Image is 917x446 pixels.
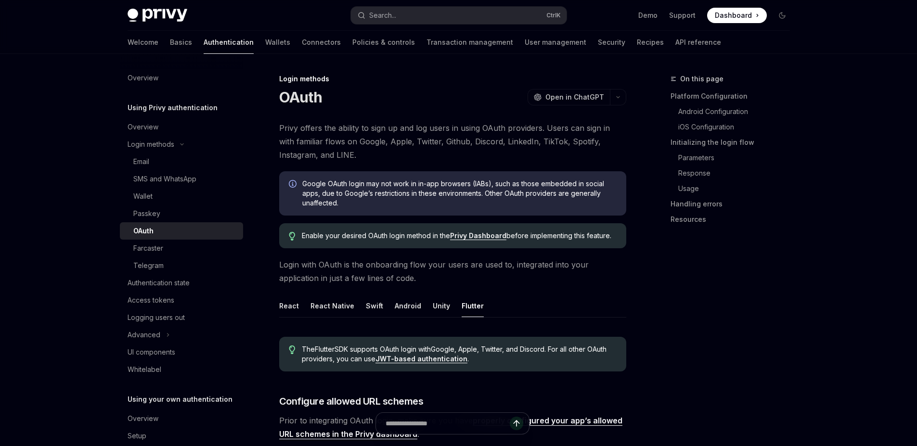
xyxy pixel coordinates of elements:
[450,231,506,240] a: Privy Dashboard
[128,430,146,442] div: Setup
[637,31,664,54] a: Recipes
[120,361,243,378] a: Whitelabel
[128,139,174,150] div: Login methods
[525,31,586,54] a: User management
[279,395,424,408] span: Configure allowed URL schemes
[310,294,354,317] button: React Native
[120,240,243,257] a: Farcaster
[133,173,196,185] div: SMS and WhatsApp
[675,31,721,54] a: API reference
[120,292,243,309] a: Access tokens
[128,413,158,424] div: Overview
[289,232,296,241] svg: Tip
[671,196,798,212] a: Handling errors
[128,329,160,341] div: Advanced
[170,31,192,54] a: Basics
[375,355,467,363] a: JWT-based authentication
[133,260,164,271] div: Telegram
[433,294,450,317] button: Unity
[133,242,163,254] div: Farcaster
[366,294,383,317] button: Swift
[133,156,149,167] div: Email
[462,294,484,317] button: Flutter
[120,257,243,274] a: Telegram
[678,181,798,196] a: Usage
[279,258,626,285] span: Login with OAuth is the onboarding flow your users are used to, integrated into your application ...
[289,180,298,190] svg: Info
[120,309,243,326] a: Logging users out
[120,118,243,136] a: Overview
[133,225,154,237] div: OAuth
[128,102,218,114] h5: Using Privy authentication
[545,92,604,102] span: Open in ChatGPT
[671,212,798,227] a: Resources
[528,89,610,105] button: Open in ChatGPT
[120,205,243,222] a: Passkey
[707,8,767,23] a: Dashboard
[120,222,243,240] a: OAuth
[302,31,341,54] a: Connectors
[671,135,798,150] a: Initializing the login flow
[204,31,254,54] a: Authentication
[279,294,299,317] button: React
[302,231,616,241] span: Enable your desired OAuth login method in the before implementing this feature.
[302,344,616,364] span: The Flutter SDK supports OAuth login with Google, Apple, Twitter, and Discord . For all other OAu...
[369,10,396,21] div: Search...
[279,121,626,162] span: Privy offers the ability to sign up and log users in using OAuth providers. Users can sign in wit...
[120,170,243,188] a: SMS and WhatsApp
[128,346,175,358] div: UI components
[598,31,625,54] a: Security
[775,8,790,23] button: Toggle dark mode
[302,179,617,208] span: Google OAuth login may not work in in-app browsers (IABs), such as those embedded in social apps,...
[133,208,160,219] div: Passkey
[715,11,752,20] span: Dashboard
[678,104,798,119] a: Android Configuration
[671,89,798,104] a: Platform Configuration
[279,74,626,84] div: Login methods
[120,69,243,87] a: Overview
[426,31,513,54] a: Transaction management
[669,11,696,20] a: Support
[120,188,243,205] a: Wallet
[120,274,243,292] a: Authentication state
[120,344,243,361] a: UI components
[510,417,523,430] button: Send message
[133,191,153,202] div: Wallet
[128,294,174,306] div: Access tokens
[289,345,296,354] svg: Tip
[678,150,798,166] a: Parameters
[351,7,567,24] button: Search...CtrlK
[120,153,243,170] a: Email
[128,31,158,54] a: Welcome
[128,72,158,84] div: Overview
[680,73,723,85] span: On this page
[128,277,190,289] div: Authentication state
[128,9,187,22] img: dark logo
[546,12,561,19] span: Ctrl K
[352,31,415,54] a: Policies & controls
[120,427,243,445] a: Setup
[678,166,798,181] a: Response
[678,119,798,135] a: iOS Configuration
[279,89,322,106] h1: OAuth
[638,11,658,20] a: Demo
[128,121,158,133] div: Overview
[128,364,161,375] div: Whitelabel
[265,31,290,54] a: Wallets
[120,410,243,427] a: Overview
[128,394,232,405] h5: Using your own authentication
[128,312,185,323] div: Logging users out
[395,294,421,317] button: Android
